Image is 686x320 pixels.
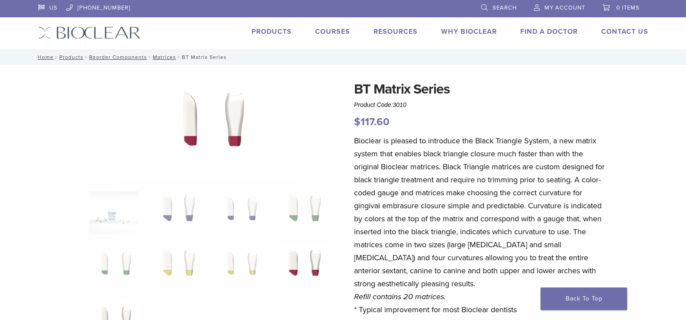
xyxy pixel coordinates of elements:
[616,4,640,11] span: 0 items
[89,246,138,289] img: BT Matrix Series - Image 5
[215,191,264,235] img: BT Matrix Series - Image 3
[393,101,406,108] span: 3010
[277,191,327,235] img: BT Matrix Series - Image 4
[354,79,609,100] h1: BT Matrix Series
[354,116,390,128] bdi: 117.60
[153,54,176,60] a: Matrices
[354,134,609,316] p: Bioclear is pleased to introduce the Black Triangle System, a new matrix system that enables blac...
[54,55,59,59] span: /
[544,4,585,11] span: My Account
[374,27,418,36] a: Resources
[601,27,648,36] a: Contact Us
[315,27,350,36] a: Courses
[493,4,517,11] span: Search
[251,27,292,36] a: Products
[38,26,141,39] img: Bioclear
[59,54,84,60] a: Products
[119,79,299,180] img: BT Matrix Series - Image 9
[176,55,182,59] span: /
[354,101,406,108] span: Product Code:
[441,27,497,36] a: Why Bioclear
[541,288,627,310] a: Back To Top
[89,191,138,235] img: Anterior-Black-Triangle-Series-Matrices-324x324.jpg
[84,55,89,59] span: /
[89,54,147,60] a: Reorder Components
[215,246,264,289] img: BT Matrix Series - Image 7
[520,27,578,36] a: Find A Doctor
[277,246,327,289] img: BT Matrix Series - Image 8
[35,54,54,60] a: Home
[151,246,201,289] img: BT Matrix Series - Image 6
[151,191,201,235] img: BT Matrix Series - Image 2
[32,49,655,65] nav: BT Matrix Series
[147,55,153,59] span: /
[354,116,361,128] span: $
[354,292,446,301] em: Refill contains 20 matrices.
